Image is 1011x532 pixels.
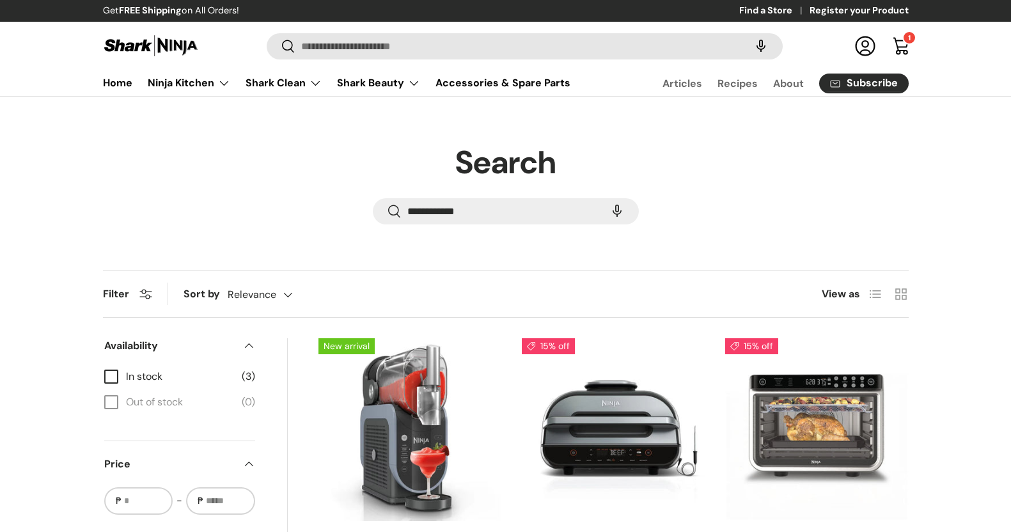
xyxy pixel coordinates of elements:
[597,197,638,225] speech-search-button: Search by voice
[810,4,909,18] a: Register your Product
[103,70,570,96] nav: Primary
[908,33,911,42] span: 1
[242,369,255,384] span: (3)
[717,71,758,96] a: Recipes
[522,338,575,354] span: 15% off
[126,395,234,410] span: Out of stock
[318,338,501,521] a: Ninja SLUSHi™ Professional Frozen Drink Maker
[103,33,199,58] img: Shark Ninja Philippines
[435,70,570,95] a: Accessories & Spare Parts
[522,338,705,521] img: ninja-foodi-smart-xl-grill-and-air-fryer-full-view-shark-ninja-philippines
[184,286,228,302] label: Sort by
[318,338,375,354] span: New arrival
[228,288,276,301] span: Relevance
[632,70,909,96] nav: Secondary
[104,338,235,354] span: Availability
[104,441,255,487] summary: Price
[103,4,239,18] p: Get on All Orders!
[329,70,428,96] summary: Shark Beauty
[196,494,205,508] span: ₱
[847,78,898,88] span: Subscribe
[725,338,908,521] a: Ninja Foodi XL Air Fry Oven (DT200PH)
[337,70,420,96] a: Shark Beauty
[242,395,255,410] span: (0)
[119,4,182,16] strong: FREE Shipping
[662,71,702,96] a: Articles
[103,287,152,301] button: Filter
[822,286,860,302] span: View as
[819,74,909,93] a: Subscribe
[725,338,778,354] span: 15% off
[725,338,908,521] img: ninja-foodi-xl-air-fry-oven-with-sample-food-content-full-view-sharkninja-philippines
[148,70,230,96] a: Ninja Kitchen
[246,70,322,96] a: Shark Clean
[238,70,329,96] summary: Shark Clean
[741,32,781,60] speech-search-button: Search by voice
[103,70,132,95] a: Home
[228,283,318,306] button: Relevance
[103,143,909,182] h1: Search
[126,369,234,384] span: In stock
[739,4,810,18] a: Find a Store
[104,457,235,472] span: Price
[140,70,238,96] summary: Ninja Kitchen
[104,323,255,369] summary: Availability
[773,71,804,96] a: About
[103,287,129,301] span: Filter
[114,494,123,508] span: ₱
[176,493,182,508] span: -
[522,338,705,521] a: Ninja Foodi Smart XL Grill & Air Fryer (AG551PH)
